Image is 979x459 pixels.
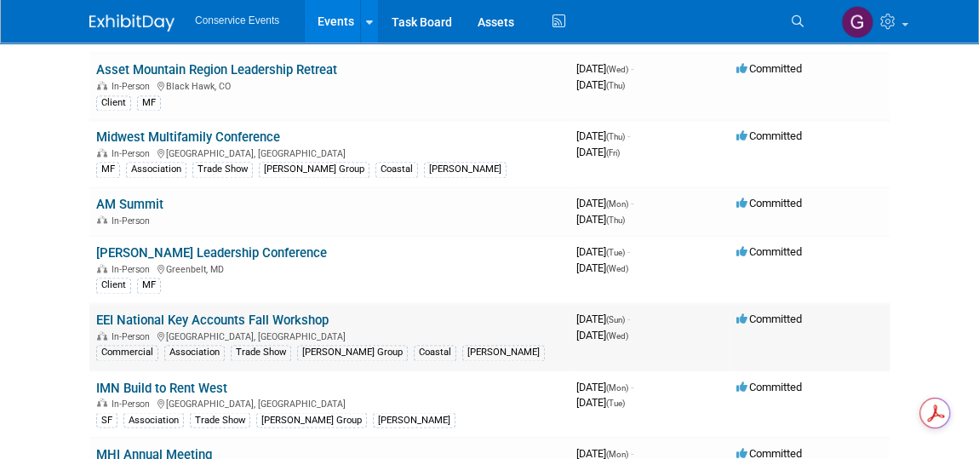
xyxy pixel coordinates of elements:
div: Coastal [375,162,418,177]
span: In-Person [112,264,155,275]
span: (Mon) [606,199,628,209]
div: Coastal [414,345,456,360]
img: In-Person Event [97,81,107,89]
div: SF [96,412,117,427]
span: Committed [736,446,802,459]
a: IMN Build to Rent West [96,380,227,395]
span: In-Person [112,81,155,92]
img: ExhibitDay [89,14,175,32]
span: Conservice Events [195,14,279,26]
span: (Fri) [606,148,620,158]
div: [PERSON_NAME] Group [297,345,408,360]
div: Greenbelt, MD [96,261,563,275]
span: [DATE] [576,446,633,459]
span: - [627,245,630,258]
img: In-Person Event [97,398,107,406]
span: - [631,446,633,459]
span: (Tue) [606,398,625,407]
div: [GEOGRAPHIC_DATA], [GEOGRAPHIC_DATA] [96,395,563,409]
div: [PERSON_NAME] [373,412,455,427]
span: - [631,62,633,75]
span: In-Person [112,215,155,227]
div: Trade Show [190,412,250,427]
img: In-Person Event [97,215,107,224]
span: (Wed) [606,331,628,341]
span: [DATE] [576,213,625,226]
span: [DATE] [576,380,633,393]
img: In-Person Event [97,148,107,157]
span: (Thu) [606,215,625,225]
span: Committed [736,129,802,142]
span: (Wed) [606,65,628,74]
img: In-Person Event [97,331,107,340]
div: Trade Show [192,162,253,177]
span: (Mon) [606,449,628,458]
div: MF [137,278,161,293]
div: [GEOGRAPHIC_DATA], [GEOGRAPHIC_DATA] [96,146,563,159]
span: (Sun) [606,315,625,324]
span: [DATE] [576,197,633,209]
div: [PERSON_NAME] [462,345,545,360]
div: Association [123,412,184,427]
a: Asset Mountain Region Leadership Retreat [96,62,337,77]
span: In-Person [112,148,155,159]
span: [DATE] [576,245,630,258]
div: Commercial [96,345,158,360]
img: In-Person Event [97,264,107,273]
span: In-Person [112,331,155,342]
span: - [627,313,630,325]
span: In-Person [112,398,155,409]
a: EEI National Key Accounts Fall Workshop [96,313,329,328]
div: Client [96,95,131,111]
span: (Mon) [606,382,628,392]
span: - [631,380,633,393]
span: [DATE] [576,329,628,341]
span: (Thu) [606,81,625,90]
span: [DATE] [576,129,630,142]
a: Midwest Multifamily Conference [96,129,280,145]
span: Committed [736,62,802,75]
div: MF [137,95,161,111]
span: [DATE] [576,313,630,325]
span: [DATE] [576,78,625,91]
div: Association [164,345,225,360]
div: Client [96,278,131,293]
span: [DATE] [576,146,620,158]
div: MF [96,162,120,177]
span: (Wed) [606,264,628,273]
span: Committed [736,380,802,393]
a: [PERSON_NAME] Leadership Conference [96,245,327,261]
span: [DATE] [576,395,625,408]
img: Gayle Reese [841,6,873,38]
span: - [627,129,630,142]
span: Committed [736,197,802,209]
div: [GEOGRAPHIC_DATA], [GEOGRAPHIC_DATA] [96,329,563,342]
span: (Tue) [606,248,625,257]
a: AM Summit [96,197,163,212]
div: [PERSON_NAME] Group [259,162,369,177]
span: - [631,197,633,209]
span: [DATE] [576,62,633,75]
span: Committed [736,313,802,325]
div: Association [126,162,186,177]
span: (Thu) [606,132,625,141]
div: [PERSON_NAME] [424,162,507,177]
div: Trade Show [231,345,291,360]
div: [PERSON_NAME] Group [256,412,367,427]
span: Committed [736,245,802,258]
div: Black Hawk, CO [96,78,563,92]
span: [DATE] [576,261,628,274]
